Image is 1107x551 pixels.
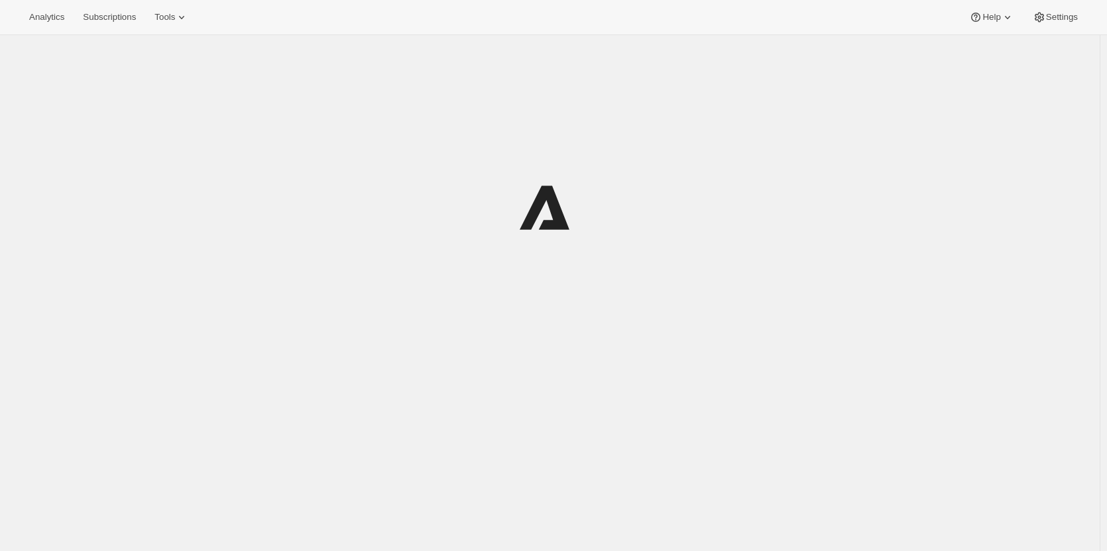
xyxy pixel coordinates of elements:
button: Subscriptions [75,8,144,26]
button: Tools [146,8,196,26]
button: Help [961,8,1021,26]
span: Help [982,12,1000,23]
span: Analytics [29,12,64,23]
span: Subscriptions [83,12,136,23]
span: Tools [154,12,175,23]
button: Settings [1025,8,1086,26]
button: Analytics [21,8,72,26]
span: Settings [1046,12,1078,23]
